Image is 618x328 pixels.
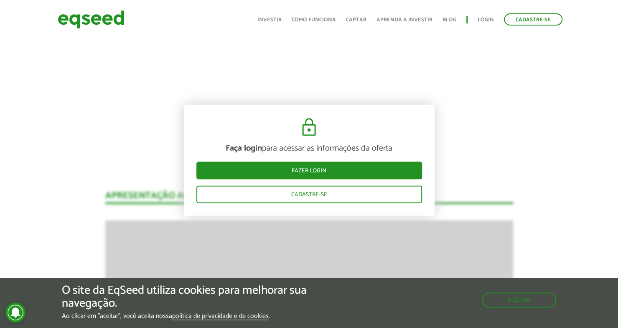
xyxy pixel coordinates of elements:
button: Aceitar [482,292,556,307]
a: Captar [346,17,366,23]
a: Cadastre-se [504,13,562,26]
h5: O site da EqSeed utiliza cookies para melhorar sua navegação. [62,284,359,310]
a: Aprenda a investir [376,17,432,23]
p: Ao clicar em "aceitar", você aceita nossa . [62,312,359,320]
a: Cadastre-se [196,185,422,203]
img: EqSeed [58,8,125,31]
a: Fazer login [196,161,422,179]
strong: Faça login [226,141,262,155]
a: Investir [257,17,282,23]
a: Como funciona [292,17,336,23]
a: política de privacidade e de cookies [172,313,269,320]
p: para acessar as informações da oferta [196,143,422,153]
a: Blog [443,17,456,23]
img: cadeado.svg [299,117,319,137]
a: Login [478,17,494,23]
